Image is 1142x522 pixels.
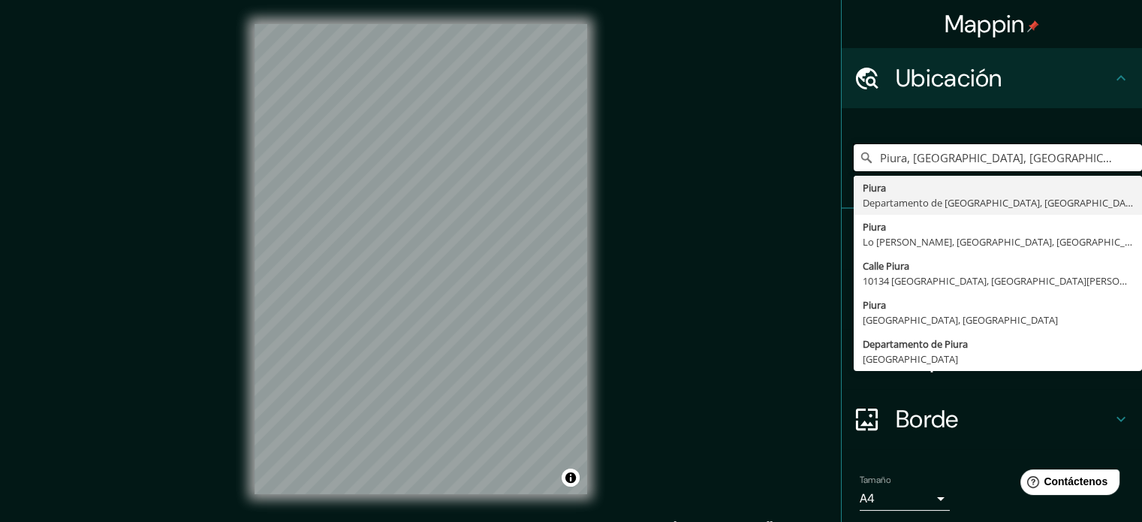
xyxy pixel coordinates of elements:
img: pin-icon.png [1027,20,1039,32]
font: Piura [863,298,886,312]
font: [GEOGRAPHIC_DATA] [863,352,958,366]
font: Piura [863,181,886,195]
iframe: Lanzador de widgets de ayuda [1008,463,1125,505]
font: Borde [896,403,959,435]
button: Activar o desactivar atribución [562,469,580,487]
canvas: Mapa [255,24,587,494]
div: Disposición [842,329,1142,389]
font: Calle Piura [863,259,909,273]
font: Departamento de Piura [863,337,968,351]
font: Ubicación [896,62,1002,94]
font: Mappin [945,8,1025,40]
input: Elige tu ciudad o zona [854,144,1142,171]
div: A4 [860,487,950,511]
div: Borde [842,389,1142,449]
font: Piura [863,220,886,234]
font: [GEOGRAPHIC_DATA], [GEOGRAPHIC_DATA] [863,313,1058,327]
font: Tamaño [860,474,890,486]
div: Estilo [842,269,1142,329]
div: Ubicación [842,48,1142,108]
font: A4 [860,490,875,506]
font: Departamento de [GEOGRAPHIC_DATA], [GEOGRAPHIC_DATA] [863,196,1140,210]
div: Patas [842,209,1142,269]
